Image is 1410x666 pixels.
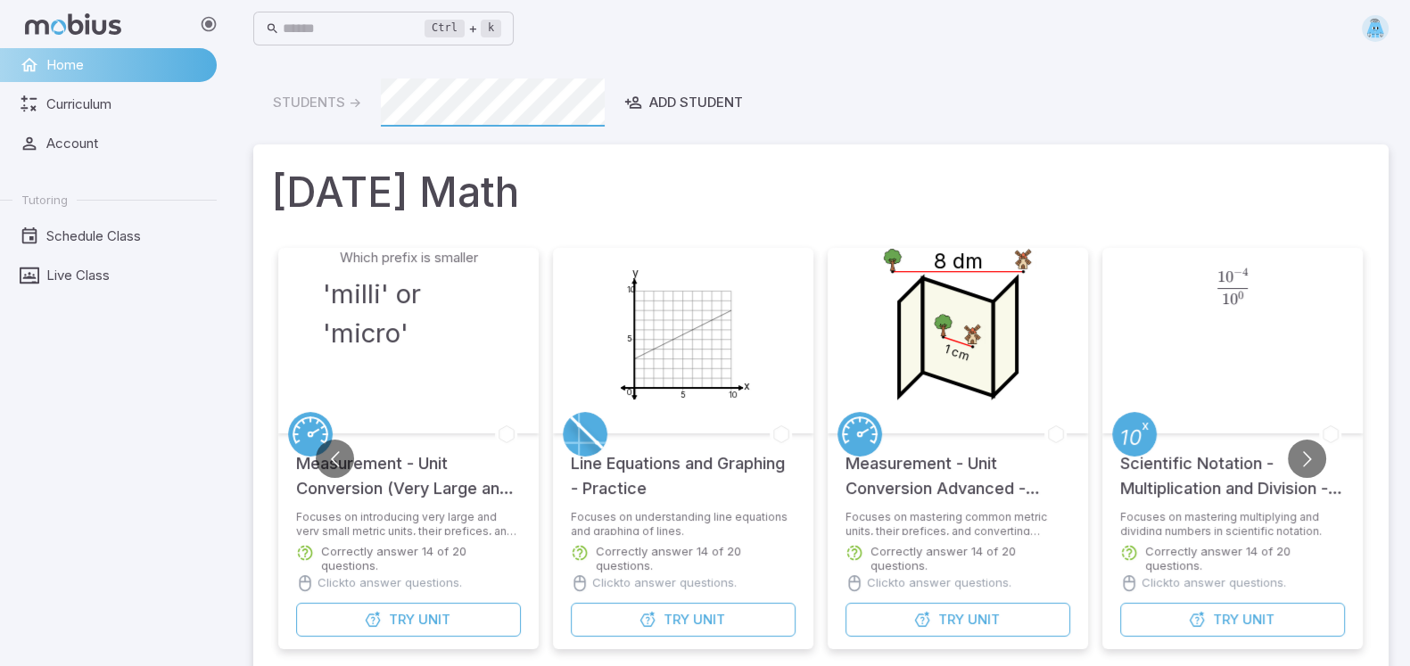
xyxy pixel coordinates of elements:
[46,226,204,246] span: Schedule Class
[867,574,1011,592] p: Click to answer questions.
[1222,289,1230,308] span: 1
[21,192,68,208] span: Tutoring
[845,433,1070,501] h5: Measurement - Unit Conversion Advanced - Metric
[481,20,501,37] kbd: k
[288,411,333,456] a: Speed/Distance/Time
[729,390,737,399] text: 10
[571,510,796,535] p: Focuses on understanding line equations and graphing of lines.
[296,603,521,637] button: TryUnit
[845,510,1070,535] p: Focuses on mastering common metric units, their prefices, and converting between them.
[571,433,796,501] h5: Line Equations and Graphing - Practice
[627,387,631,397] text: 0
[317,574,462,592] p: Click to answer questions.
[592,574,737,592] p: Click to answer questions.
[1248,268,1249,292] span: ​
[571,603,796,637] button: TryUnit
[627,284,635,294] text: 10
[46,55,204,75] span: Home
[744,379,750,392] text: x
[837,411,882,456] a: Speed/Distance/Time
[1120,433,1345,501] h5: Scientific Notation - Multiplication and Division - Advanced
[596,544,796,572] p: Correctly answer 14 of 20 questions.
[938,610,964,629] span: Try
[46,134,204,153] span: Account
[418,610,450,629] span: Unit
[870,544,1070,572] p: Correctly answer 14 of 20 questions.
[1112,411,1157,456] a: Scientific Notation
[680,390,685,399] text: 5
[627,333,631,343] text: 5
[389,610,415,629] span: Try
[323,275,494,353] h3: 'milli' or 'micro'
[1238,289,1243,301] span: 0
[1120,510,1345,535] p: Focuses on mastering multiplying and dividing numbers in scientific notation.
[1242,610,1274,629] span: Unit
[1242,266,1248,278] span: 4
[1142,574,1286,592] p: Click to answer questions.
[693,610,725,629] span: Unit
[934,248,983,274] text: 8 dm
[340,248,478,267] p: Which prefix is smaller
[1213,610,1239,629] span: Try
[425,20,465,37] kbd: Ctrl
[1288,440,1326,478] button: Go to next slide
[296,433,521,501] h5: Measurement - Unit Conversion (Very Large and Small) Intro - Metric
[1217,267,1225,286] span: 1
[425,18,501,39] div: +
[943,341,971,363] text: 1 cm
[321,544,521,572] p: Correctly answer 14 of 20 questions.
[664,610,689,629] span: Try
[1230,289,1238,308] span: 0
[845,603,1070,637] button: TryUnit
[271,162,1371,223] h1: [DATE] Math
[46,95,204,114] span: Curriculum
[1362,15,1389,42] img: trapezoid.svg
[296,510,521,535] p: Focuses on introducing very large and very small metric units, their prefices, and converting bet...
[1145,544,1345,572] p: Correctly answer 14 of 20 questions.
[968,610,1000,629] span: Unit
[1225,267,1233,286] span: 0
[1233,266,1242,278] span: −
[46,266,204,285] span: Live Class
[563,411,607,456] a: Slope/Linear Equations
[624,93,743,112] div: Add Student
[632,266,639,279] text: y
[1120,603,1345,637] button: TryUnit
[316,440,354,478] button: Go to previous slide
